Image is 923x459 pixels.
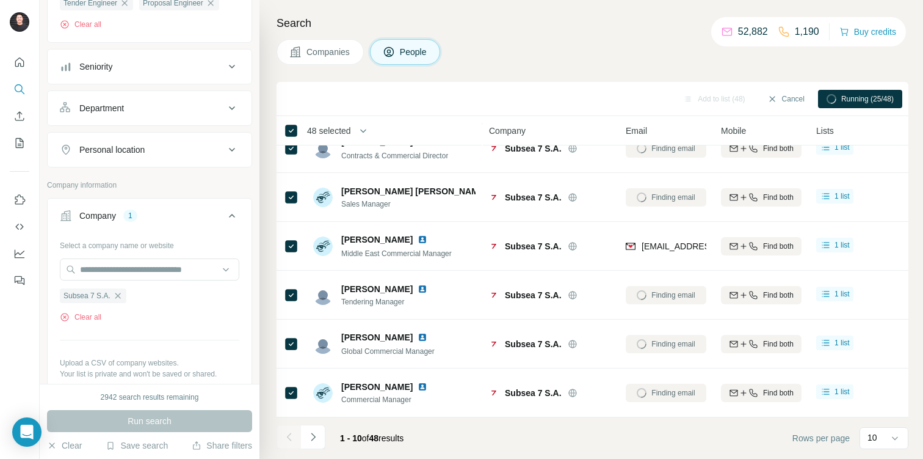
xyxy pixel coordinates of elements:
img: LinkedIn logo [418,332,427,342]
div: Department [79,102,124,114]
span: 48 [369,433,379,443]
img: provider findymail logo [626,240,635,252]
button: Enrich CSV [10,105,29,127]
img: Logo of Subsea 7 S.A. [489,339,499,349]
button: Buy credits [839,23,896,40]
p: 10 [867,431,877,444]
span: [PERSON_NAME] [341,381,413,393]
button: Clear [47,439,82,452]
div: Personal location [79,144,145,156]
img: Avatar [313,139,333,158]
span: Mobile [721,125,746,137]
button: Cancel [759,90,813,108]
span: Subsea 7 S.A. [505,289,562,301]
div: 2942 search results remaining [101,392,199,403]
img: Avatar [313,188,333,207]
img: Avatar [10,12,29,32]
button: Find both [721,286,802,304]
button: Dashboard [10,243,29,265]
img: LinkedIn logo [418,235,427,244]
span: Middle East Commercial Manager [341,249,452,258]
button: Find both [721,188,802,207]
span: Running (25/48) [841,94,894,105]
span: 1 list [834,337,850,348]
button: Share filters [192,439,252,452]
button: Search [10,78,29,100]
img: Logo of Subsea 7 S.A. [489,290,499,300]
span: 1 list [834,142,850,153]
button: Save search [106,439,168,452]
button: Find both [721,335,802,353]
button: Feedback [10,270,29,292]
span: 48 selected [307,125,351,137]
span: Subsea 7 S.A. [505,338,562,350]
div: Open Intercom Messenger [12,417,42,447]
span: Rows per page [792,432,850,444]
span: 1 list [834,191,850,202]
img: LinkedIn logo [418,382,427,392]
div: Seniority [79,61,112,73]
span: Find both [763,290,794,301]
button: Use Surfe API [10,216,29,238]
img: Avatar [313,383,333,403]
button: Navigate to next page [301,425,325,449]
p: 1,190 [795,24,819,39]
span: Find both [763,241,794,252]
div: Company [79,210,116,222]
span: Tendering Manager [341,296,442,307]
span: Email [626,125,647,137]
span: 1 list [834,386,850,397]
img: Avatar [313,334,333,354]
span: Find both [763,192,794,203]
button: Find both [721,139,802,158]
button: Find both [721,237,802,255]
span: [PERSON_NAME] [341,233,413,246]
div: 1 [123,210,137,221]
img: Logo of Subsea 7 S.A. [489,241,499,251]
p: Upload a CSV of company websites. [60,358,239,369]
img: Logo of Subsea 7 S.A. [489,144,499,153]
span: 1 - 10 [340,433,362,443]
span: 1 list [834,240,850,251]
img: Avatar [313,237,333,256]
span: Global Commercial Manager [341,347,435,356]
button: My lists [10,132,29,154]
img: Avatar [313,285,333,305]
button: Company1 [48,201,252,235]
img: Logo of Subsea 7 S.A. [489,193,499,202]
span: [PERSON_NAME] [341,283,413,295]
p: Company information [47,180,252,191]
span: Find both [763,387,794,398]
span: Sales Manager [341,199,476,210]
span: Commercial Manager [341,394,442,405]
span: Subsea 7 S.A. [505,387,562,399]
img: LinkedIn logo [418,284,427,294]
div: Select a company name or website [60,235,239,251]
button: Seniority [48,52,252,81]
span: Company [489,125,526,137]
span: Subsea 7 S.A. [63,290,110,301]
span: 1 list [834,288,850,299]
button: Clear all [60,312,101,323]
span: Companies [306,46,351,58]
span: Contracts & Commercial Director [341,152,448,160]
span: Lists [816,125,834,137]
span: [PERSON_NAME] [PERSON_NAME] [341,185,487,197]
span: [EMAIL_ADDRESS][DOMAIN_NAME] [642,241,786,251]
span: Find both [763,339,794,350]
button: Use Surfe on LinkedIn [10,189,29,211]
span: Subsea 7 S.A. [505,142,562,155]
span: [PERSON_NAME] [341,331,413,343]
span: results [340,433,404,443]
span: Subsea 7 S.A. [505,240,562,252]
img: Logo of Subsea 7 S.A. [489,388,499,398]
button: Clear all [60,19,101,30]
p: 52,882 [738,24,768,39]
p: Your list is private and won't be saved or shared. [60,369,239,380]
button: Quick start [10,51,29,73]
span: Find both [763,143,794,154]
span: of [362,433,369,443]
button: Department [48,94,252,123]
h4: Search [277,15,908,32]
button: Personal location [48,135,252,164]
